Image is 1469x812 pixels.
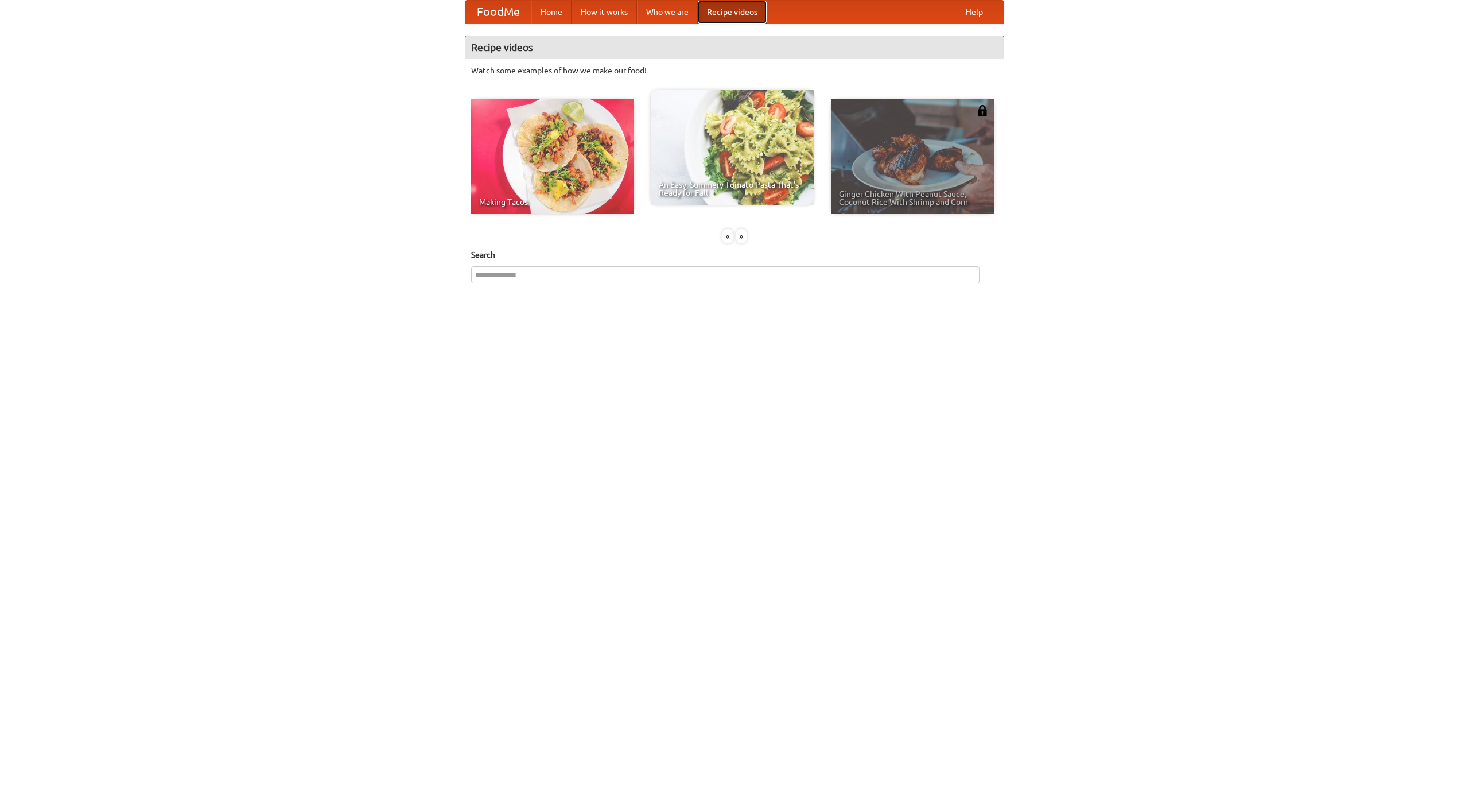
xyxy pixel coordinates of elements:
h4: Recipe videos [465,36,1004,59]
span: Making Tacos [479,198,626,206]
a: FoodMe [465,1,531,24]
a: How it works [572,1,637,24]
div: « [722,229,733,243]
a: An Easy, Summery Tomato Pasta That's Ready for Fall [651,90,814,205]
a: Home [531,1,572,24]
a: Recipe videos [698,1,767,24]
a: Help [957,1,992,24]
span: An Easy, Summery Tomato Pasta That's Ready for Fall [659,181,806,197]
div: » [736,229,747,243]
img: 483408.png [977,105,988,116]
p: Watch some examples of how we make our food! [471,65,998,76]
a: Who we are [637,1,698,24]
a: Making Tacos [471,99,634,214]
h5: Search [471,249,998,261]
